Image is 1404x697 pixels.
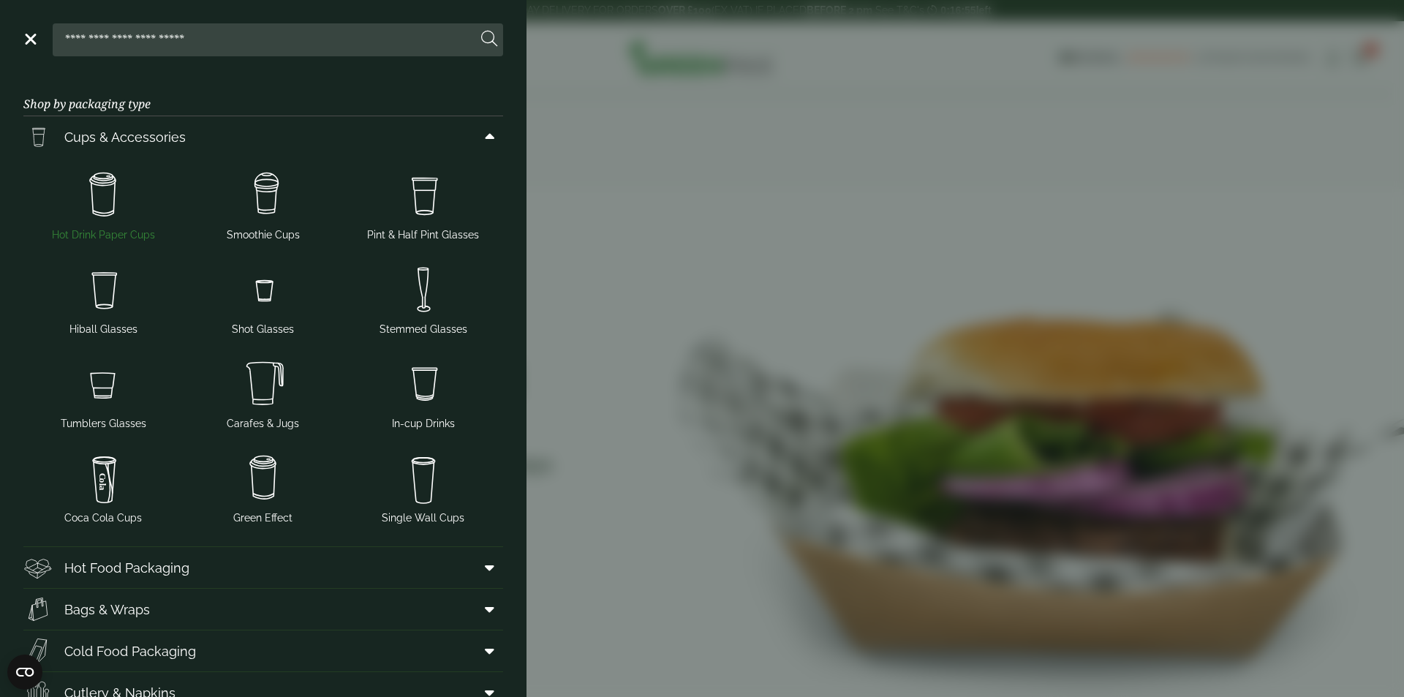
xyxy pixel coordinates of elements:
span: Hot Food Packaging [64,558,189,578]
span: In-cup Drinks [392,416,455,432]
a: Cups & Accessories [23,116,503,157]
img: HotDrink_paperCup.svg [189,449,338,508]
span: Shot Glasses [232,322,294,337]
a: Carafes & Jugs [189,352,338,434]
img: Smoothie_cups.svg [189,166,338,225]
img: Hiball.svg [29,260,178,319]
span: Cold Food Packaging [64,641,196,661]
a: Green Effect [189,446,338,529]
a: Bags & Wraps [23,589,503,630]
a: Coca Cola Cups [29,446,178,529]
img: JugsNcaraffes.svg [189,355,338,413]
span: Bags & Wraps [64,600,150,619]
img: Sandwich_box.svg [23,636,53,666]
a: In-cup Drinks [349,352,497,434]
img: PintNhalf_cup.svg [23,122,53,151]
a: Hot Food Packaging [23,547,503,588]
a: Smoothie Cups [189,163,338,246]
a: Tumblers Glasses [29,352,178,434]
a: Cold Food Packaging [23,630,503,671]
img: Paper_carriers.svg [23,595,53,624]
span: Pint & Half Pint Glasses [367,227,479,243]
h3: Shop by packaging type [23,74,503,116]
span: Hiball Glasses [69,322,137,337]
img: cola.svg [29,449,178,508]
a: Hiball Glasses [29,257,178,340]
a: Hot Drink Paper Cups [29,163,178,246]
span: Cups & Accessories [64,127,186,147]
img: HotDrink_paperCup.svg [29,166,178,225]
span: Tumblers Glasses [61,416,146,432]
img: Tumbler_glass.svg [29,355,178,413]
img: PintNhalf_cup.svg [349,166,497,225]
a: Pint & Half Pint Glasses [349,163,497,246]
span: Single Wall Cups [382,510,464,526]
img: Incup_drinks.svg [349,355,497,413]
span: Stemmed Glasses [380,322,467,337]
a: Stemmed Glasses [349,257,497,340]
img: Stemmed_glass.svg [349,260,497,319]
img: Shot_glass.svg [189,260,338,319]
img: plain-soda-cup.svg [349,449,497,508]
a: Shot Glasses [189,257,338,340]
img: Deli_box.svg [23,553,53,582]
span: Smoothie Cups [227,227,300,243]
span: Carafes & Jugs [227,416,299,432]
button: Open CMP widget [7,655,42,690]
a: Single Wall Cups [349,446,497,529]
span: Hot Drink Paper Cups [52,227,155,243]
span: Coca Cola Cups [64,510,142,526]
span: Green Effect [233,510,292,526]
